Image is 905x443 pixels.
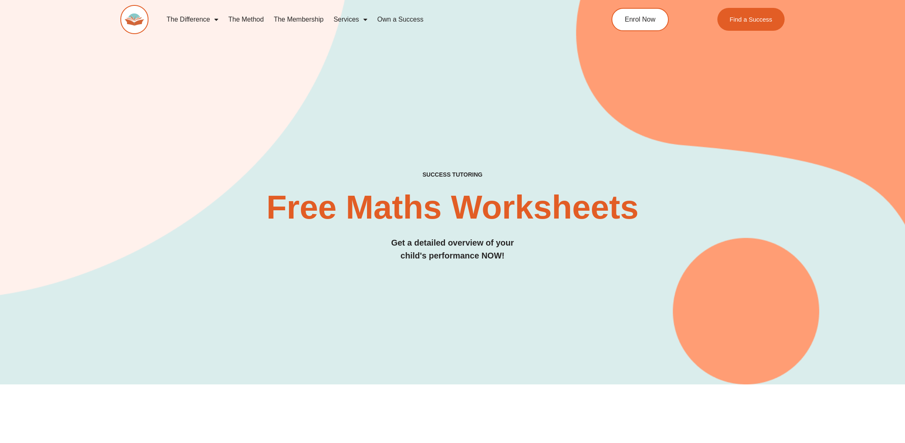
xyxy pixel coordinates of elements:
[625,16,656,23] span: Enrol Now
[161,10,573,29] nav: Menu
[269,10,328,29] a: The Membership
[717,8,785,31] a: Find a Success
[120,236,785,262] h3: Get a detailed overview of your child's performance NOW!
[863,403,905,443] iframe: Chat Widget
[328,10,372,29] a: Services
[611,8,669,31] a: Enrol Now
[223,10,269,29] a: The Method
[120,191,785,224] h2: Free Maths Worksheets​
[120,171,785,178] h4: SUCCESS TUTORING​
[161,10,223,29] a: The Difference
[729,16,772,22] span: Find a Success
[372,10,428,29] a: Own a Success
